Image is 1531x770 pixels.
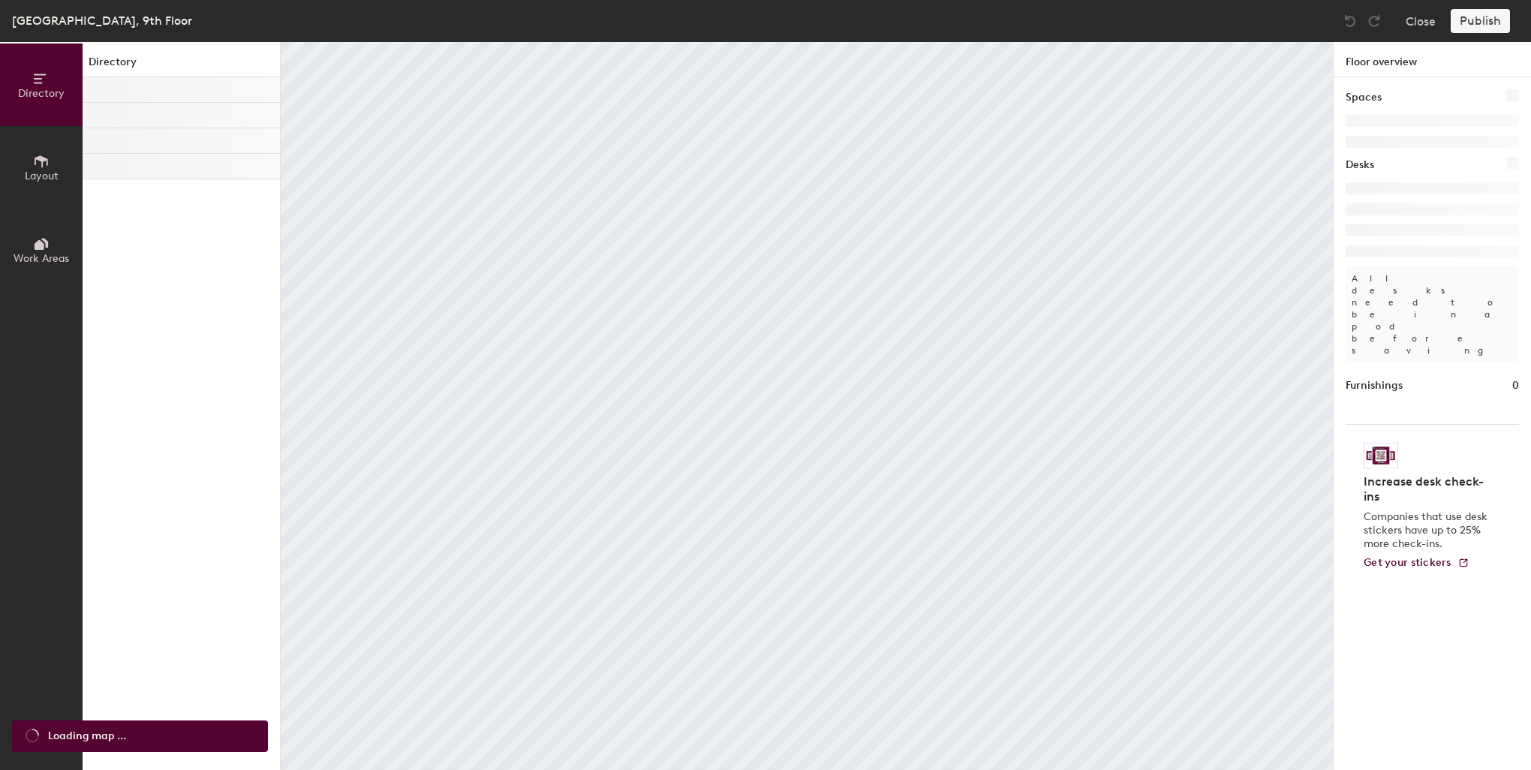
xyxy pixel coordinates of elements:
img: Sticker logo [1364,443,1398,468]
span: Work Areas [14,252,69,265]
button: Close [1406,9,1436,33]
span: Get your stickers [1364,556,1451,569]
span: Loading map ... [48,728,126,744]
canvas: Map [281,42,1333,770]
h1: Floor overview [1334,42,1531,77]
span: Directory [18,87,65,100]
div: [GEOGRAPHIC_DATA], 9th Floor [12,11,192,30]
p: All desks need to be in a pod before saving [1346,266,1519,362]
p: Companies that use desk stickers have up to 25% more check-ins. [1364,510,1492,551]
img: Redo [1367,14,1382,29]
h1: 0 [1512,377,1519,394]
img: Undo [1343,14,1358,29]
h1: Furnishings [1346,377,1403,394]
span: Layout [25,170,59,182]
a: Get your stickers [1364,557,1469,570]
h1: Spaces [1346,89,1382,106]
h4: Increase desk check-ins [1364,474,1492,504]
h1: Desks [1346,157,1374,173]
h1: Directory [83,54,280,77]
